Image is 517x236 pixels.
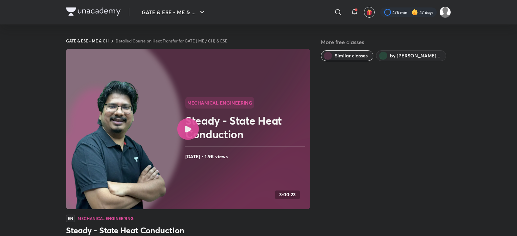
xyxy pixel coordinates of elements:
a: GATE & ESE - ME & CH [66,38,109,43]
a: Company Logo [66,7,121,17]
img: streak [411,9,418,16]
span: by Devendra Singh Negi [390,52,440,59]
img: avatar [366,9,372,15]
button: by Devendra Singh Negi [376,50,446,61]
span: Similar classes [335,52,368,59]
h4: 3:00:23 [279,192,296,198]
h5: More free classes [321,38,451,46]
button: avatar [364,7,375,18]
h3: Steady - State Heat Conduction [66,225,310,236]
img: Abhay Raj [439,6,451,18]
button: Similar classes [321,50,373,61]
a: Detailed Course on Heat Transfer for GATE ( ME / CH) & ESE [116,38,227,43]
img: Company Logo [66,7,121,16]
h4: [DATE] • 1.9K views [185,152,307,161]
span: EN [66,215,75,222]
button: GATE & ESE - ME & ... [138,5,210,19]
h2: Steady - State Heat Conduction [185,114,307,141]
h4: Mechanical Engineering [78,216,133,220]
